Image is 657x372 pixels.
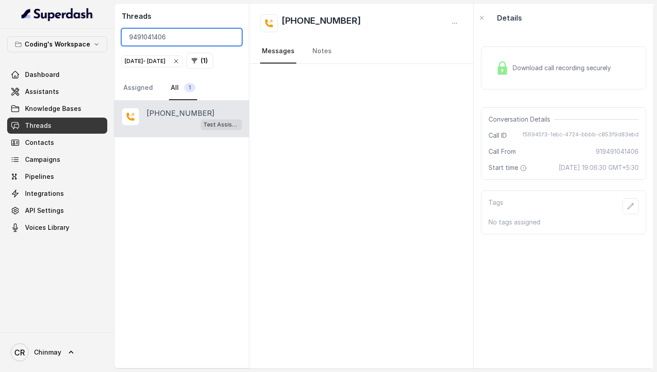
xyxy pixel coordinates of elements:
[7,152,107,168] a: Campaigns
[7,67,107,83] a: Dashboard
[489,147,516,156] span: Call From
[522,131,639,140] span: f56945f3-1ebc-4724-bbbb-c853f9d83ebd
[25,70,59,79] span: Dashboard
[513,63,615,72] span: Download call recording securely
[497,13,522,23] p: Details
[122,29,242,46] input: Search by Call ID or Phone Number
[25,138,54,147] span: Contacts
[489,115,554,124] span: Conversation Details
[34,348,61,357] span: Chinmay
[7,340,107,365] a: Chinmay
[184,83,195,92] span: 1
[169,76,197,100] a: All1
[596,147,639,156] span: 919491041406
[311,39,333,63] a: Notes
[7,186,107,202] a: Integrations
[282,14,361,32] h2: [PHONE_NUMBER]
[122,76,155,100] a: Assigned
[25,39,90,50] p: Coding's Workspace
[122,11,242,21] h2: Threads
[25,155,60,164] span: Campaigns
[125,57,180,66] div: [DATE] - [DATE]
[14,348,25,357] text: CR
[147,108,215,118] p: [PHONE_NUMBER]
[25,87,59,96] span: Assistants
[25,172,54,181] span: Pipelines
[25,206,64,215] span: API Settings
[489,218,639,227] p: No tags assigned
[7,169,107,185] a: Pipelines
[7,118,107,134] a: Threads
[25,223,69,232] span: Voices Library
[25,104,81,113] span: Knowledge Bases
[25,121,51,130] span: Threads
[21,7,93,21] img: light.svg
[7,101,107,117] a: Knowledge Bases
[7,220,107,236] a: Voices Library
[7,36,107,52] button: Coding's Workspace
[489,163,529,172] span: Start time
[489,198,503,214] p: Tags
[489,131,507,140] span: Call ID
[7,203,107,219] a: API Settings
[122,76,242,100] nav: Tabs
[7,135,107,151] a: Contacts
[186,53,213,69] button: (1)
[260,39,463,63] nav: Tabs
[496,61,509,75] img: Lock Icon
[7,84,107,100] a: Assistants
[559,163,639,172] span: [DATE] 19:06:30 GMT+5:30
[25,189,64,198] span: Integrations
[122,55,183,67] button: [DATE]- [DATE]
[260,39,296,63] a: Messages
[203,120,239,129] p: Test Assistant-3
